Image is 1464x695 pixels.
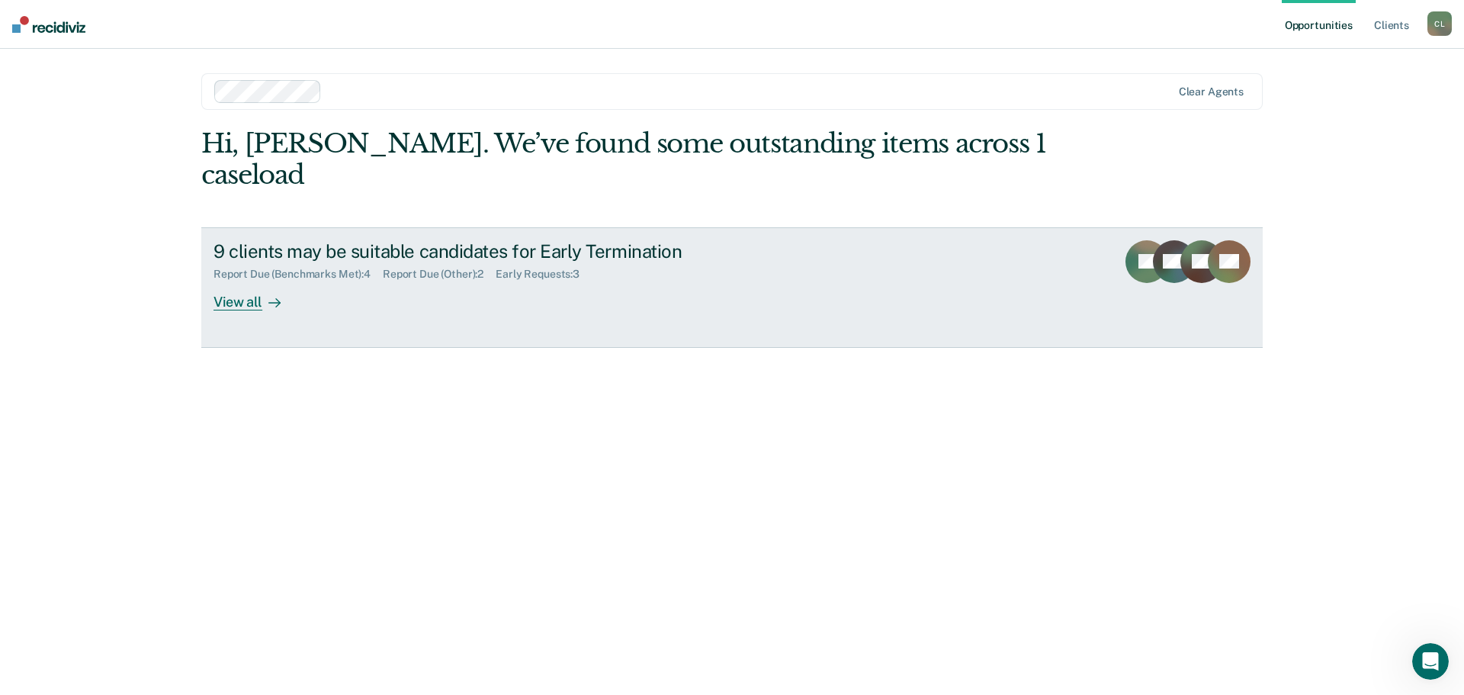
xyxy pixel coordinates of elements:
[201,227,1263,348] a: 9 clients may be suitable candidates for Early TerminationReport Due (Benchmarks Met):4Report Due...
[213,281,299,310] div: View all
[213,240,749,262] div: 9 clients may be suitable candidates for Early Termination
[213,268,383,281] div: Report Due (Benchmarks Met) : 4
[1179,85,1244,98] div: Clear agents
[1427,11,1452,36] div: C L
[12,16,85,33] img: Recidiviz
[1427,11,1452,36] button: CL
[496,268,592,281] div: Early Requests : 3
[201,128,1051,191] div: Hi, [PERSON_NAME]. We’ve found some outstanding items across 1 caseload
[1412,643,1449,680] iframe: Intercom live chat
[383,268,496,281] div: Report Due (Other) : 2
